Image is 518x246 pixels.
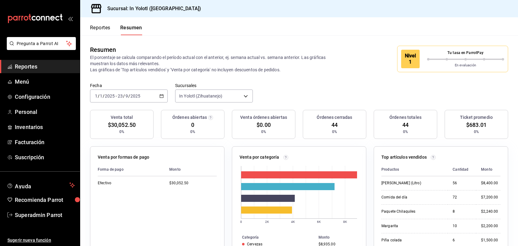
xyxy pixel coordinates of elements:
input: -- [100,94,103,98]
button: Reportes [90,25,110,35]
text: 0 [240,220,242,223]
input: ---- [105,94,115,98]
p: El porcentaje se calcula comparando el período actual con el anterior, ej. semana actual vs. sema... [90,54,334,73]
text: 4K [291,220,295,223]
span: Configuración [15,93,75,101]
div: Comida del día [381,195,443,200]
div: 10 [453,223,471,229]
text: 2K [265,220,269,223]
a: Pregunta a Parrot AI [4,45,76,51]
span: 44 [331,121,338,129]
input: ---- [130,94,141,98]
span: 0% [332,129,337,135]
h3: Órdenes cerradas [317,114,352,121]
button: open_drawer_menu [68,16,73,21]
th: Categoría [232,234,316,241]
h3: Venta total [111,114,133,121]
input: -- [95,94,98,98]
h3: Venta órdenes abiertas [240,114,287,121]
span: 0% [261,129,266,135]
span: - [116,94,117,98]
th: Monto [316,234,366,241]
span: / [103,94,105,98]
h3: Ticket promedio [460,114,493,121]
text: 8K [343,220,347,223]
div: Nivel 1 [401,50,420,68]
span: 0% [474,129,479,135]
span: Personal [15,108,75,116]
span: $0.00 [257,121,271,129]
div: Efectivo [98,181,159,186]
div: Resumen [90,45,116,54]
span: Superadmin Parrot [15,211,75,219]
p: Tu tasa en ParrotPay [427,50,504,56]
span: 0% [403,129,408,135]
span: 0 [191,121,194,129]
span: Reportes [15,62,75,71]
div: 56 [453,181,471,186]
p: Top artículos vendidos [381,154,427,161]
text: 6K [317,220,321,223]
span: Sugerir nueva función [7,237,75,244]
span: Facturación [15,138,75,146]
input: -- [117,94,123,98]
p: Venta por formas de pago [98,154,149,161]
div: Margarita [381,223,443,229]
span: / [128,94,130,98]
button: Pregunta a Parrot AI [7,37,76,50]
span: Recomienda Parrot [15,196,75,204]
div: $2,240.00 [481,209,500,214]
div: 72 [453,195,471,200]
span: 44 [402,121,409,129]
h3: Órdenes abiertas [172,114,207,121]
h3: Sucursal: In Yolotl ([GEOGRAPHIC_DATA]) [102,5,201,12]
div: $30,052.50 [169,181,217,186]
div: 8 [453,209,471,214]
div: $2,200.00 [481,223,500,229]
button: Resumen [120,25,142,35]
span: 0% [119,129,124,135]
span: Ayuda [15,181,67,189]
div: navigation tabs [90,25,142,35]
label: Fecha [90,83,168,88]
h3: Órdenes totales [389,114,421,121]
label: Sucursales [175,83,253,88]
span: Menú [15,77,75,86]
span: / [98,94,100,98]
th: Monto [164,163,217,176]
div: $8,400.00 [481,181,500,186]
div: [PERSON_NAME] (Litro) [381,181,443,186]
div: 6 [453,238,471,243]
input: -- [125,94,128,98]
span: Inventarios [15,123,75,131]
p: Venta por categoría [240,154,279,161]
div: $1,500.00 [481,238,500,243]
div: Paquete Chilaquiles [381,209,443,214]
span: $683.01 [466,121,487,129]
p: En evaluación [427,63,504,68]
span: In Yolotl (Zihuatanejo) [179,93,222,99]
span: Pregunta a Parrot AI [17,40,66,47]
span: $30,052.50 [108,121,136,129]
th: Productos [381,163,448,176]
span: Suscripción [15,153,75,161]
th: Forma de pago [98,163,164,176]
th: Cantidad [448,163,476,176]
span: / [123,94,125,98]
span: 0% [190,129,195,135]
div: Piña colada [381,238,443,243]
th: Monto [476,163,500,176]
div: $7,200.00 [481,195,500,200]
